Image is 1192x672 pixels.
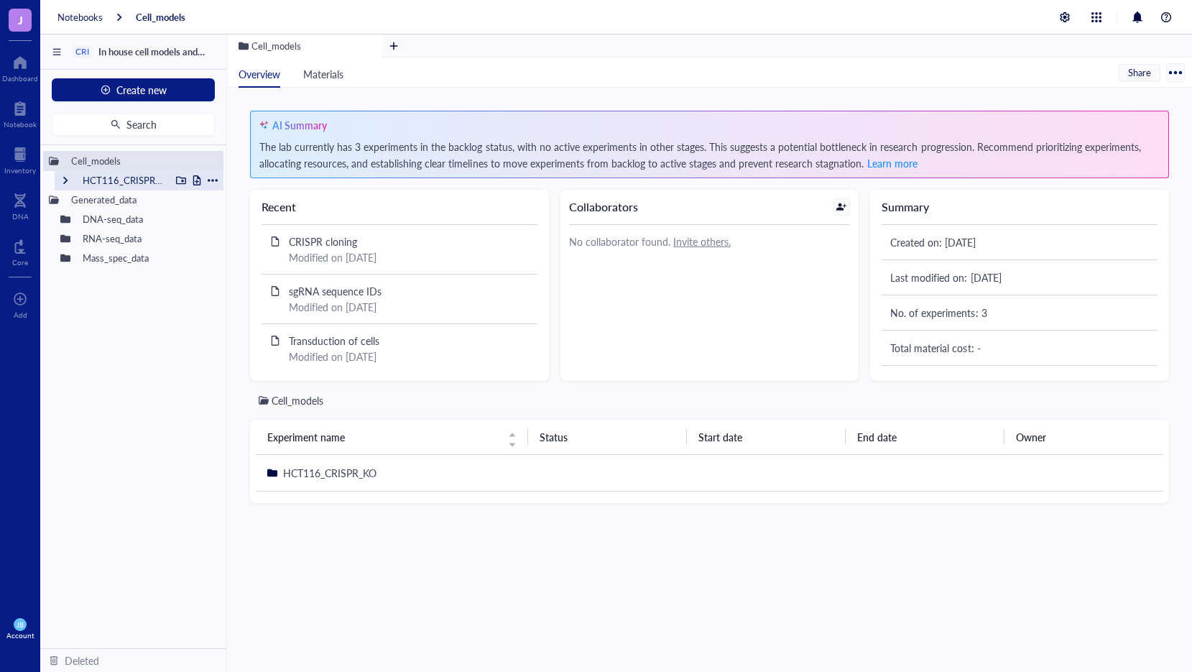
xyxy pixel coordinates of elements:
[890,305,1149,321] div: No. of experiments: 3
[76,170,170,190] div: HCT116_CRISPR_KO
[126,119,157,130] span: Search
[262,198,537,216] div: Recent
[65,151,218,171] div: Cell_models
[846,420,1004,454] th: End date
[116,84,167,96] span: Create new
[1119,64,1160,81] button: Share
[890,234,1149,250] div: Created on: [DATE]
[6,631,34,640] div: Account
[2,74,38,83] div: Dashboard
[259,139,1160,172] div: The lab currently has 3 experiments in the backlog status, with no active experiments in other st...
[4,166,36,175] div: Inventory
[673,234,731,249] u: Invite others.
[18,11,23,29] span: J
[65,190,218,210] div: Generated_data
[4,97,37,129] a: Notebook
[687,420,846,454] th: Start date
[867,155,918,172] button: Learn more
[75,47,89,57] div: CRI
[890,340,1149,356] div: Total material cost: -
[17,621,23,629] span: JB
[267,429,499,445] span: Experiment name
[303,67,343,81] span: Materials
[890,270,1149,285] div: Last modified on: [DATE]
[289,299,529,315] div: Modified on [DATE]
[569,234,851,249] div: No collaborator found.
[4,120,37,129] div: Notebook
[52,78,215,101] button: Create new
[2,51,38,83] a: Dashboard
[569,198,638,216] div: Collaborators
[76,229,218,249] div: RNA-seq_data
[528,420,687,454] th: Status
[272,392,323,408] div: Cell_models
[289,349,529,364] div: Modified on [DATE]
[289,284,382,298] span: sgRNA sequence IDs
[256,420,528,454] th: Experiment name
[136,11,185,24] a: Cell_models
[98,45,218,58] span: In house cell models and data
[239,67,280,81] span: Overview
[12,235,28,267] a: Core
[289,249,529,265] div: Modified on [DATE]
[289,234,357,249] span: CRISPR cloning
[882,198,1158,216] div: Summary
[289,333,379,348] span: Transduction of cells
[272,117,327,133] div: AI Summary
[1004,420,1163,454] th: Owner
[4,143,36,175] a: Inventory
[76,248,218,268] div: Mass_spec_data
[867,156,918,170] span: Learn more
[12,258,28,267] div: Core
[52,113,215,136] button: Search
[76,209,218,229] div: DNA-seq_data
[57,11,103,24] a: Notebooks
[12,189,29,221] a: DNA
[14,310,27,319] div: Add
[1128,66,1151,79] span: Share
[65,653,99,668] div: Deleted
[283,466,376,480] span: HCT116_CRISPR_KO
[12,212,29,221] div: DNA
